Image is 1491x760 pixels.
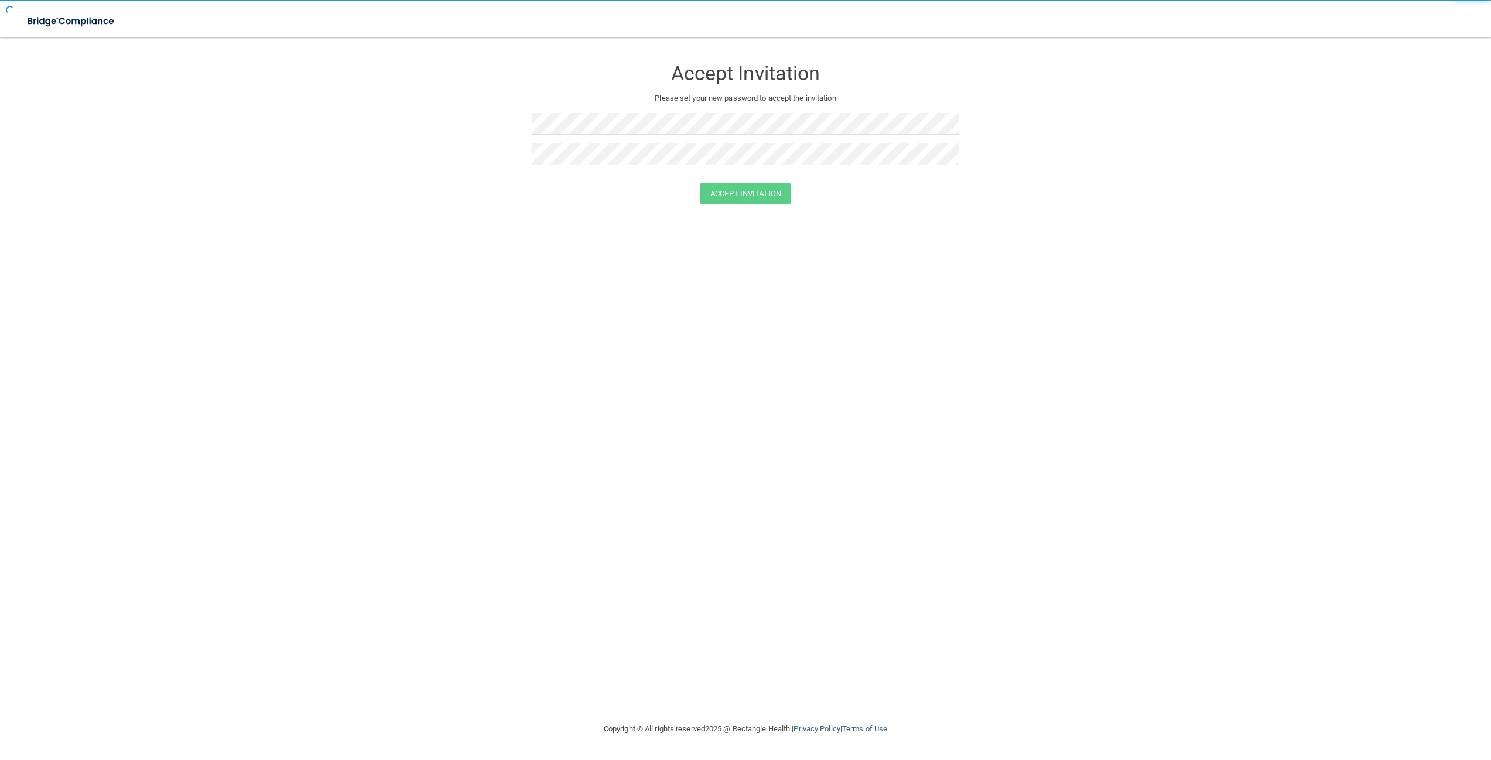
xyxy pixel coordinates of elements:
h3: Accept Invitation [532,63,959,84]
button: Accept Invitation [700,183,791,204]
a: Privacy Policy [794,724,840,733]
div: Copyright © All rights reserved 2025 @ Rectangle Health | | [532,710,959,748]
img: bridge_compliance_login_screen.278c3ca4.svg [18,9,125,33]
p: Please set your new password to accept the invitation [541,91,950,105]
a: Terms of Use [842,724,887,733]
